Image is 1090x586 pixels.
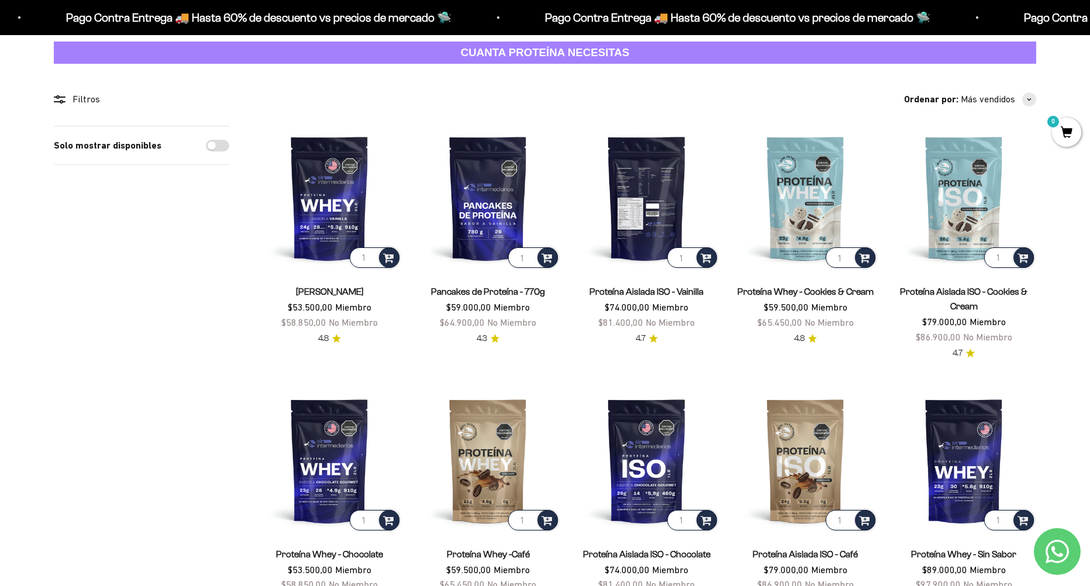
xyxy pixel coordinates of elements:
strong: CUANTA PROTEÍNA NECESITAS [461,46,630,58]
span: 4.3 [477,332,487,345]
span: $89.000,00 [922,564,967,575]
a: 0 [1052,127,1081,140]
span: $79.000,00 [922,316,967,327]
span: Miembro [970,316,1006,327]
span: No Miembro [963,332,1012,342]
span: Más vendidos [961,92,1015,107]
span: $79.000,00 [764,564,809,575]
span: No Miembro [487,317,536,328]
span: No Miembro [329,317,378,328]
a: [PERSON_NAME] [296,287,364,297]
a: CUANTA PROTEÍNA NECESITAS [54,42,1036,64]
a: 4.34.3 de 5.0 estrellas [477,332,499,345]
div: Filtros [54,92,229,107]
span: $74.000,00 [605,302,650,312]
a: Proteína Whey - Cookies & Cream [737,287,874,297]
span: No Miembro [646,317,695,328]
a: Proteína Whey - Chocolate [276,549,383,559]
span: Ordenar por: [904,92,958,107]
span: $59.000,00 [446,302,491,312]
span: $59.500,00 [446,564,491,575]
span: Miembro [494,564,530,575]
a: 4.74.7 de 5.0 estrellas [636,332,658,345]
span: $53.500,00 [288,564,333,575]
span: $86.900,00 [916,332,961,342]
button: Más vendidos [961,92,1036,107]
a: Proteína Whey -Café [447,549,530,559]
mark: 0 [1046,115,1060,129]
span: Miembro [335,302,371,312]
span: No Miembro [805,317,854,328]
p: Pago Contra Entrega 🚚 Hasta 60% de descuento vs precios de mercado 🛸 [59,8,444,27]
a: 4.84.8 de 5.0 estrellas [318,332,341,345]
span: 4.8 [318,332,329,345]
span: 4.7 [953,347,963,360]
span: $64.900,00 [440,317,485,328]
span: Miembro [335,564,371,575]
span: $65.450,00 [757,317,802,328]
span: $59.500,00 [764,302,809,312]
img: Proteína Aislada ISO - Vainilla [574,126,719,270]
span: Miembro [811,564,847,575]
span: 4.7 [636,332,646,345]
span: 4.8 [794,332,805,345]
span: $53.500,00 [288,302,333,312]
span: $58.850,00 [281,317,326,328]
a: Proteína Aislada ISO - Cookies & Cream [900,287,1027,311]
span: $81.400,00 [598,317,643,328]
span: Miembro [970,564,1006,575]
span: Miembro [652,564,688,575]
label: Solo mostrar disponibles [54,138,161,153]
a: 4.74.7 de 5.0 estrellas [953,347,975,360]
span: Miembro [652,302,688,312]
a: Proteína Aislada ISO - Café [753,549,858,559]
span: Miembro [494,302,530,312]
span: Miembro [811,302,847,312]
a: Proteína Whey - Sin Sabor [911,549,1016,559]
a: Proteína Aislada ISO - Vainilla [589,287,703,297]
span: $74.000,00 [605,564,650,575]
a: 4.84.8 de 5.0 estrellas [794,332,817,345]
a: Pancakes de Proteína - 770g [431,287,545,297]
a: Proteína Aislada ISO - Chocolate [583,549,710,559]
p: Pago Contra Entrega 🚚 Hasta 60% de descuento vs precios de mercado 🛸 [538,8,923,27]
